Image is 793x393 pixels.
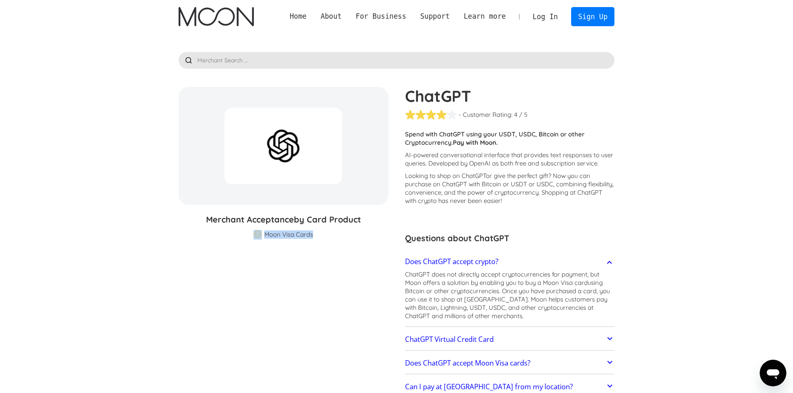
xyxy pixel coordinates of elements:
[526,7,565,26] a: Log In
[760,360,786,386] iframe: Button to launch messaging window
[453,138,498,146] strong: Pay with Moon.
[313,11,348,22] div: About
[457,11,513,22] div: Learn more
[405,87,615,105] h1: ChatGPT
[571,7,614,26] a: Sign Up
[405,232,615,245] h3: Questions about ChatGPT
[486,172,548,180] span: or give the perfect gift
[464,11,506,22] div: Learn more
[405,172,615,205] p: Looking to shop on ChatGPT ? Now you can purchase on ChatGPT with Bitcoin or USDT or USDC, combin...
[459,111,512,119] div: - Customer Rating:
[405,335,494,344] h2: ChatGPT Virtual Credit Card
[294,214,361,225] span: by Card Product
[283,11,313,22] a: Home
[405,331,615,348] a: ChatGPT Virtual Credit Card
[179,213,388,226] h3: Merchant Acceptance
[179,7,254,26] a: home
[405,383,573,391] h2: Can I pay at [GEOGRAPHIC_DATA] from my location?
[179,52,615,69] input: Merchant Search ...
[405,130,615,147] p: Spend with ChatGPT using your USDT, USDC, Bitcoin or other Cryptocurrency.
[355,11,406,22] div: For Business
[405,257,498,266] h2: Does ChatGPT accept crypto?
[514,111,517,119] div: 4
[405,359,530,367] h2: Does ChatGPT accept Moon Visa cards?
[519,111,527,119] div: / 5
[349,11,413,22] div: For Business
[405,270,615,320] p: ChatGPT does not directly accept cryptocurrencies for payment, but Moon offers a solution by enab...
[179,7,254,26] img: Moon Logo
[420,11,450,22] div: Support
[405,354,615,372] a: Does ChatGPT accept Moon Visa cards?
[264,230,313,239] div: Moon Visa Cards
[321,11,342,22] div: About
[413,11,457,22] div: Support
[405,253,615,270] a: Does ChatGPT accept crypto?
[405,151,615,168] p: AI-powered conversational interface that provides text responses to user queries. Developed by Op...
